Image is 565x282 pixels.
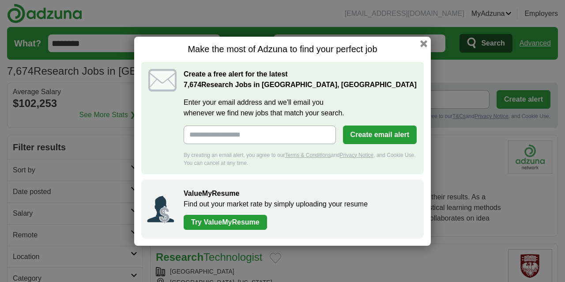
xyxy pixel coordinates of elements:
[184,69,417,90] h2: Create a free alert for the latest
[184,97,417,118] label: Enter your email address and we'll email you whenever we find new jobs that match your search.
[148,69,177,91] img: icon_email.svg
[184,81,417,88] strong: Research Jobs in [GEOGRAPHIC_DATA], [GEOGRAPHIC_DATA]
[184,215,267,230] a: Try ValueMyResume
[184,199,415,210] p: Find out your market rate by simply uploading your resume
[184,188,415,199] h2: ValueMyResume
[343,126,417,144] button: Create email alert
[285,152,331,158] a: Terms & Conditions
[141,44,424,55] h1: Make the most of Adzuna to find your perfect job
[184,151,417,167] div: By creating an email alert, you agree to our and , and Cookie Use. You can cancel at any time.
[340,152,374,158] a: Privacy Notice
[184,80,201,90] span: 7,674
